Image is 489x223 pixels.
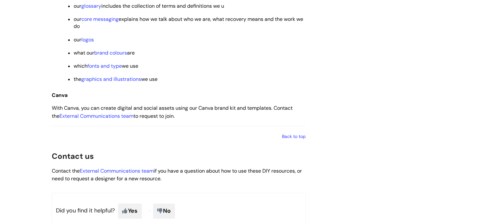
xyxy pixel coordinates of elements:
a: brand colours [94,49,127,56]
span: Contact the if you have a question about how to use these DIY resources, or need to request a des... [52,167,302,182]
span: Canva [52,92,68,99]
a: graphics and illustrations [81,76,141,82]
a: fonts and type [87,63,122,69]
span: Contact us [52,151,94,161]
span: No [153,203,175,218]
a: logos [81,36,94,43]
span: Yes [118,203,142,218]
span: our explains how we talk about who we are, what recovery means and the work we do [74,16,303,30]
span: which we use [74,63,138,69]
span: what our are [74,49,135,56]
a: External Communications team [80,167,154,174]
span: our [74,36,94,43]
span: the we use [74,76,158,82]
span: our includes the collection of terms and definitions we u [74,3,224,9]
a: External Communications team [59,113,133,119]
a: core messaging [81,16,119,22]
span: With Canva, you can create digital and social assets using our Canva brand kit and templates. Con... [52,105,293,119]
a: Back to top [282,133,306,139]
a: glossary [81,3,101,9]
